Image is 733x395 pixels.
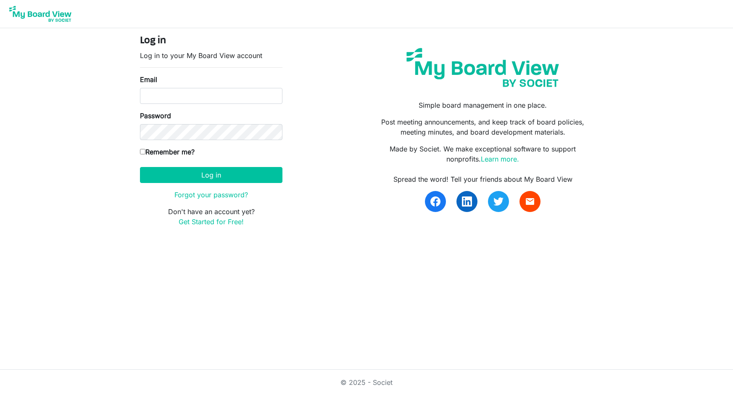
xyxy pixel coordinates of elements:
p: Post meeting announcements, and keep track of board policies, meeting minutes, and board developm... [373,117,593,137]
label: Password [140,111,171,121]
h4: Log in [140,35,282,47]
p: Log in to your My Board View account [140,50,282,61]
p: Don't have an account yet? [140,207,282,227]
img: facebook.svg [430,196,440,207]
label: Email [140,74,157,85]
p: Made by Societ. We make exceptional software to support nonprofits. [373,144,593,164]
a: Get Started for Free! [179,217,244,226]
div: Spread the word! Tell your friends about My Board View [373,174,593,184]
input: Remember me? [140,149,145,154]
a: Learn more. [481,155,519,163]
img: twitter.svg [493,196,504,207]
img: My Board View Logo [7,3,74,24]
img: my-board-view-societ.svg [400,42,565,93]
label: Remember me? [140,147,195,157]
p: Simple board management in one place. [373,100,593,110]
span: email [525,196,535,207]
a: © 2025 - Societ [340,378,393,387]
a: email [519,191,541,212]
button: Log in [140,167,282,183]
a: Forgot your password? [174,191,248,199]
img: linkedin.svg [462,196,472,207]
